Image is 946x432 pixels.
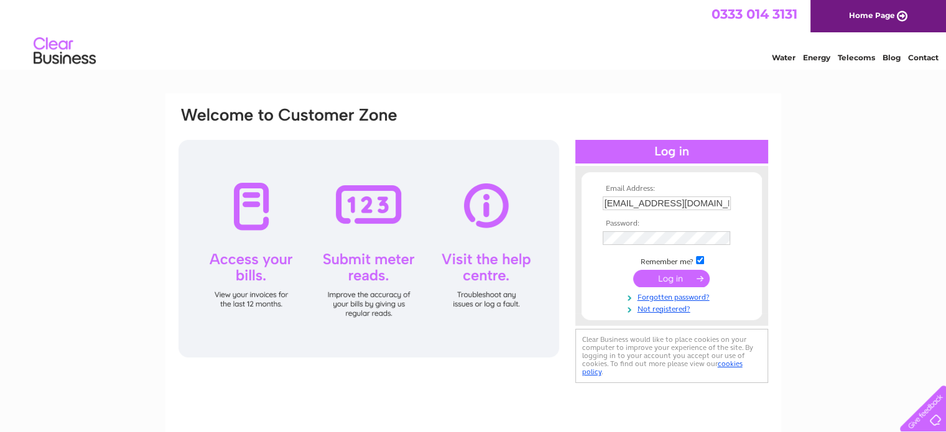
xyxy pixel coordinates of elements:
a: Water [772,53,795,62]
th: Email Address: [600,185,744,193]
a: cookies policy [582,359,743,376]
a: Energy [803,53,830,62]
img: logo.png [33,32,96,70]
th: Password: [600,219,744,228]
a: Telecoms [838,53,875,62]
a: Blog [883,53,901,62]
a: Forgotten password? [603,290,744,302]
a: Not registered? [603,302,744,314]
a: Contact [908,53,939,62]
div: Clear Business is a trading name of Verastar Limited (registered in [GEOGRAPHIC_DATA] No. 3667643... [180,7,767,60]
input: Submit [633,270,710,287]
a: 0333 014 3131 [712,6,797,22]
div: Clear Business would like to place cookies on your computer to improve your experience of the sit... [575,329,768,383]
td: Remember me? [600,254,744,267]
